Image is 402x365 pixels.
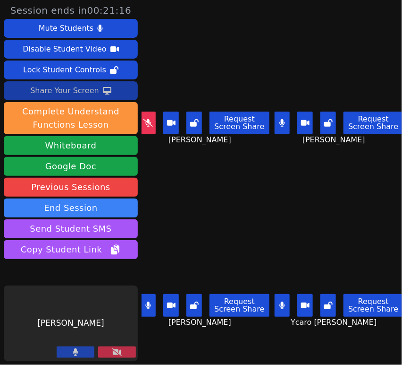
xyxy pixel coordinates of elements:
[168,134,234,146] span: [PERSON_NAME]
[209,294,269,317] button: Request Screen Share
[87,5,132,16] time: 00:21:16
[291,317,379,328] span: Ycaro [PERSON_NAME]
[39,21,93,36] div: Mute Students
[4,157,138,176] a: Google Doc
[209,112,269,134] button: Request Screen Share
[30,83,99,98] div: Share Your Screen
[302,134,368,146] span: [PERSON_NAME]
[4,81,138,100] button: Share Your Screen
[4,240,138,259] button: Copy Student Link
[4,199,138,217] button: End Session
[4,136,138,155] button: Whiteboard
[4,219,138,238] button: Send Student SMS
[4,40,138,59] button: Disable Student Video
[23,62,106,78] div: Lock Student Controls
[23,42,106,57] div: Disable Student Video
[168,317,234,328] span: [PERSON_NAME]
[4,178,138,197] a: Previous Sessions
[4,19,138,38] button: Mute Students
[21,243,121,256] span: Copy Student Link
[4,102,138,134] button: Complete Understand Functions Lesson
[4,61,138,79] button: Lock Student Controls
[10,4,132,17] span: Session ends in
[4,286,138,361] div: [PERSON_NAME]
